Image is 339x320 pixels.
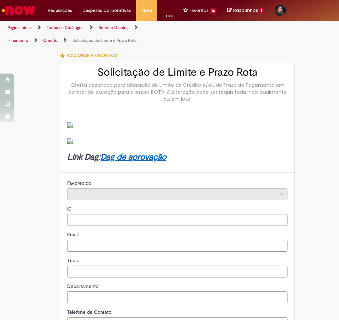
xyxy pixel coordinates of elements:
input: Email [67,240,287,252]
a: Financeiro [8,38,28,43]
h2: Solicitação de Limite e Prazo Rota [67,67,287,78]
span: ID [67,206,73,212]
span: Rascunhos [233,7,258,14]
span: Adicionar a Favoritos [67,53,117,58]
a: Dag de aprovação [101,152,166,162]
span: Somente leitura - Favorecido [67,180,93,186]
span: Departamento [67,283,100,289]
a: Página inicial [8,25,32,30]
span: Email [67,231,80,238]
input: Departamento [67,291,287,303]
span: 1 [259,8,265,14]
span: Título [67,257,81,264]
a: Crédito [43,38,57,43]
img: sys_attachment.do [67,138,73,144]
button: Adicionar a Favoritos [60,48,121,63]
a: Limpar campo Favorecido [67,188,287,200]
a: No momento, sua lista de rascunhos tem 1 Itens [227,7,265,14]
img: ServiceNow [1,3,37,17]
span: Despesas Corporativas [82,7,131,14]
span: Requisições [48,7,72,14]
ul: Trilhas de página [5,21,164,47]
a: Service Catalog [98,25,128,30]
img: sys_attachment.do [67,122,73,128]
span: Favoritos [189,7,208,14]
span: Telefone de Contato [67,309,113,315]
input: Título [67,266,287,277]
span: More [141,7,152,14]
a: Solicitação de Limite e Prazo Rota [72,38,136,43]
div: Oferta destinada para alteração de Limite de Crédito e/ou de Prazo de Pagamento em caráter de exc... [67,82,287,102]
strong: Link Dag: [67,152,166,162]
span: 16 [210,8,217,14]
input: ID [67,214,287,226]
a: Todos os Catálogos [47,25,84,30]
